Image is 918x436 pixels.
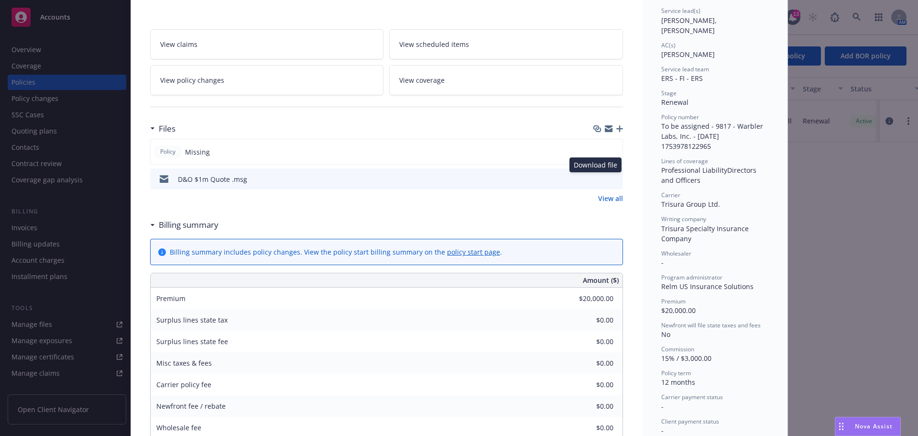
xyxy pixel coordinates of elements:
span: Trisura Group Ltd. [661,200,720,209]
span: Directors and Officers [661,166,758,185]
span: Newfront fee / rebate [156,402,226,411]
input: 0.00 [557,291,619,306]
span: - [661,426,664,435]
span: Surplus lines state tax [156,315,228,324]
h3: Files [159,123,175,135]
span: Client payment status [661,417,719,425]
span: Policy number [661,113,699,121]
div: Billing summary includes policy changes. View the policy start billing summary on the . [170,247,502,257]
span: Trisura Specialty Insurance Company [661,224,751,243]
span: Carrier policy fee [156,380,211,389]
span: [PERSON_NAME], [PERSON_NAME] [661,16,719,35]
input: 0.00 [557,356,619,370]
span: ERS - FI - ERS [661,74,703,83]
input: 0.00 [557,313,619,327]
input: 0.00 [557,378,619,392]
button: download file [595,174,603,184]
input: 0.00 [557,421,619,435]
span: Carrier payment status [661,393,723,401]
span: Policy [158,147,177,156]
span: Wholesaler [661,249,691,257]
input: 0.00 [557,335,619,349]
span: Professional Liability [661,166,727,175]
a: View claims [150,29,384,59]
span: Misc taxes & fees [156,358,212,368]
div: Files [150,123,175,135]
span: 15% / $3,000.00 [661,354,711,363]
a: View scheduled items [389,29,623,59]
span: Relm US Insurance Solutions [661,282,754,291]
span: Commission [661,345,694,353]
span: Writing company [661,215,706,223]
span: View policy changes [160,75,224,85]
span: Newfront will file state taxes and fees [661,321,761,329]
span: Policy term [661,369,691,377]
a: View coverage [389,65,623,95]
button: Nova Assist [835,417,901,436]
div: Billing summary [150,219,219,231]
a: View all [598,193,623,203]
span: Missing [185,147,210,157]
span: Surplus lines state fee [156,337,228,346]
span: $20,000.00 [661,306,696,315]
div: Drag to move [835,417,847,436]
span: Nova Assist [855,422,893,430]
span: Service lead team [661,65,709,73]
span: Premium [661,297,686,305]
input: 0.00 [557,399,619,414]
span: View coverage [399,75,445,85]
span: To be assigned - 9817 - Warbler Labs, Inc. - [DATE] 1753978122965 [661,122,765,151]
span: Service lead(s) [661,7,700,15]
div: D&O $1m Quote .msg [178,174,247,184]
span: View scheduled items [399,39,469,49]
span: Stage [661,89,677,97]
span: Renewal [661,98,688,107]
span: View claims [160,39,197,49]
span: Premium [156,294,186,303]
a: View policy changes [150,65,384,95]
a: policy start page [447,247,500,257]
span: Program administrator [661,273,722,281]
h3: Billing summary [159,219,219,231]
span: No [661,330,670,339]
span: AC(s) [661,41,676,49]
span: - [661,258,664,267]
span: Carrier [661,191,680,199]
span: Lines of coverage [661,157,708,165]
button: preview file [611,174,619,184]
div: Download file [569,157,622,172]
span: Wholesale fee [156,423,201,432]
span: - [661,402,664,411]
span: Amount ($) [583,275,619,285]
span: 12 months [661,378,695,387]
span: [PERSON_NAME] [661,50,715,59]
